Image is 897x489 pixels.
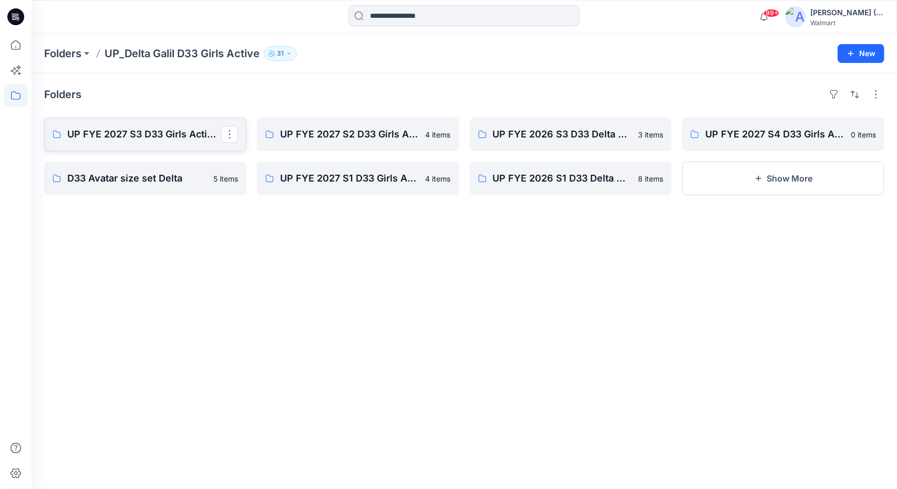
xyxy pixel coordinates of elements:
p: UP FYE 2027 S4 D33 Girls Active Delta [705,127,844,142]
p: 3 items [638,129,663,140]
button: Show More [682,162,884,195]
p: 4 items [426,129,451,140]
p: UP FYE 2026 S3 D33 Delta Galil Girls Active [493,127,632,142]
p: UP FYE 2027 S2 D33 Girls Active Delta [280,127,419,142]
p: UP FYE 2027 S1 D33 Girls Active Delta [280,171,419,186]
a: UP FYE 2027 S4 D33 Girls Active Delta0 items [682,118,884,151]
a: UP FYE 2026 S3 D33 Delta Galil Girls Active3 items [470,118,672,151]
p: UP_Delta Galil D33 Girls Active [105,46,260,61]
p: UP FYE 2026 S1 D33 Delta Galil Girls Active [493,171,632,186]
a: UP FYE 2027 S2 D33 Girls Active Delta4 items [257,118,459,151]
img: avatar [785,6,806,27]
a: D33 Avatar size set Delta5 items [44,162,246,195]
a: UP FYE 2026 S1 D33 Delta Galil Girls Active8 items [470,162,672,195]
p: 5 items [213,173,238,184]
p: D33 Avatar size set Delta [67,171,207,186]
button: 31 [264,46,297,61]
p: 4 items [426,173,451,184]
h4: Folders [44,88,81,101]
span: 99+ [764,9,779,17]
p: UP FYE 2027 S3 D33 Girls Active Delta [67,127,221,142]
a: UP FYE 2027 S1 D33 Girls Active Delta4 items [257,162,459,195]
a: Folders [44,46,81,61]
p: 8 items [638,173,663,184]
div: Walmart [810,19,884,27]
button: New [838,44,884,63]
p: 0 items [851,129,876,140]
a: UP FYE 2027 S3 D33 Girls Active Delta [44,118,246,151]
p: 31 [277,48,284,59]
div: [PERSON_NAME] (Delta Galil) [810,6,884,19]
